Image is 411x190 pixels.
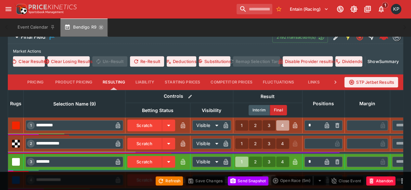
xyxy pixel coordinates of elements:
button: Disable Provider resulting [283,56,333,67]
button: Links [299,74,328,90]
button: Bendigo R9 [60,18,108,36]
button: Clear Losing Results [47,56,90,67]
button: 3 [263,157,276,167]
div: Visible [192,138,221,149]
img: PriceKinetics [29,5,77,9]
button: 2192Transaction(s) [272,32,328,43]
button: 4 [276,157,289,167]
img: Sportsbook Management [29,11,64,14]
button: Final Field [8,31,272,44]
button: Deductions [167,56,196,67]
div: bd041fc8-4788-46b1-ba4a-6be92da8ed94 [379,32,388,42]
button: Substitutions [199,56,230,67]
button: Abandon [366,176,395,185]
th: Margin [344,90,390,117]
button: Edit Detail [330,31,342,43]
img: betmakers [393,33,400,41]
button: Resulting [97,74,130,90]
button: open drawer [3,3,14,15]
div: Visible [192,157,221,167]
button: Toggle light/dark mode [348,3,360,15]
div: Kedar Pandit [391,4,401,14]
button: 4 [276,138,289,149]
button: Clear Results [13,56,45,67]
button: 1 [235,138,248,149]
button: Re-Result [130,56,164,67]
th: Controls [125,90,233,103]
button: Liability [130,74,160,90]
button: Competitor Prices [205,74,258,90]
button: Interim [249,105,270,115]
button: Send Snapshot [228,176,268,185]
th: Result [233,90,302,103]
button: Pricing [21,74,50,90]
button: Straight [366,31,377,43]
a: bd041fc8-4788-46b1-ba4a-6be92da8ed94 [377,31,390,44]
button: Documentation [362,3,373,15]
button: Final [270,105,287,115]
button: Kedar Pandit [389,2,403,16]
h6: Final Field [21,33,45,40]
button: Connected to PK [334,3,346,15]
th: Rugs [8,90,24,117]
button: 2 [249,138,262,149]
button: SGM Enabled [342,31,354,43]
button: 2 [249,157,262,167]
th: Positions [302,90,344,117]
button: ShowSummary [368,56,398,67]
button: Closed [354,31,366,43]
button: Bulk edit [186,92,194,101]
button: 2 [249,120,262,131]
div: Visible [192,120,221,131]
span: Selection Name (9) [46,100,103,108]
button: Price Limits [328,74,365,90]
button: Scratch [127,120,162,131]
button: No Bookmarks [274,4,284,14]
button: 4 [276,120,289,131]
button: STP Jetbet Results [344,77,398,87]
button: 3 [263,138,276,149]
button: Scratch [127,138,162,149]
span: Visibility [195,107,228,114]
button: Starting Prices [160,74,205,90]
button: Scratch [127,156,162,168]
button: 1 [235,120,248,131]
button: more [398,177,406,185]
img: logo-cerberus--red.svg [379,32,388,42]
span: 1 [382,2,389,8]
button: Event Calendar [14,18,59,36]
button: Product Pricing [50,74,97,90]
button: 3 [263,120,276,131]
div: split button [271,176,326,185]
button: Dividends [335,56,362,67]
input: search [237,4,272,14]
button: Refresh [156,176,183,185]
span: Betting Status [135,107,181,114]
span: Mark an event as closed and abandoned. [366,177,395,184]
span: Un-Result [92,56,127,67]
button: Select Tenant [286,4,332,14]
button: Fluctuations [258,74,299,90]
span: 3 [29,159,33,164]
svg: Closed [356,33,364,41]
span: 1 [29,123,33,128]
button: Notifications [375,3,387,15]
span: 2 [29,141,33,146]
label: Market Actions [13,46,398,56]
img: PriceKinetics Logo [14,3,27,16]
button: 1 [235,157,248,167]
